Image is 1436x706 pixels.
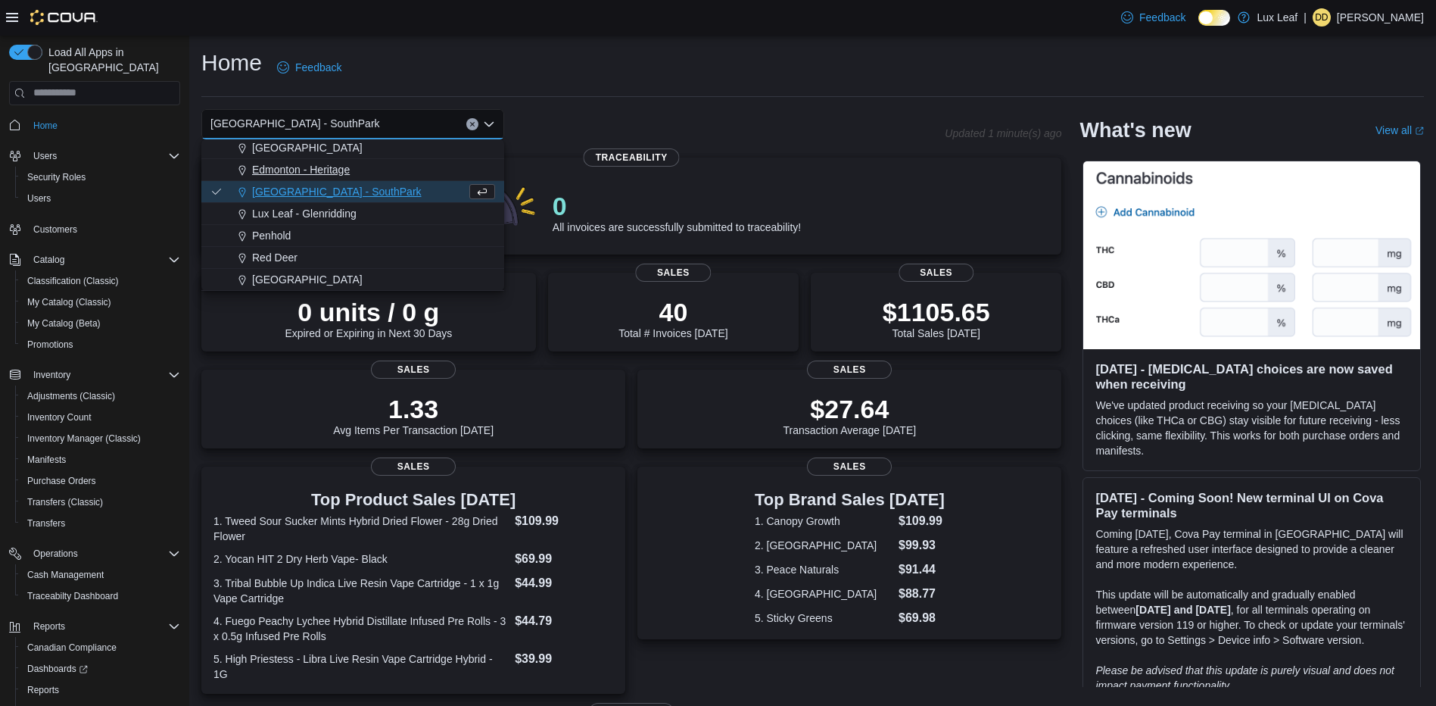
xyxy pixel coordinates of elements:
a: Users [21,189,57,208]
dt: 1. Tweed Sour Sucker Mints Hybrid Dried Flower - 28g Dried Flower [213,514,509,544]
p: 1.33 [333,394,494,424]
button: Customers [3,218,186,240]
button: Penhold [201,225,504,247]
span: Reports [27,617,180,636]
span: Sales [807,361,892,379]
a: Inventory Count [21,408,98,426]
a: Classification (Classic) [21,272,125,290]
button: Catalog [3,249,186,270]
a: Promotions [21,336,79,354]
a: My Catalog (Beta) [21,314,107,333]
button: Adjustments (Classic) [15,386,186,407]
span: My Catalog (Classic) [21,293,180,311]
button: Security Roles [15,167,186,188]
button: Inventory Manager (Classic) [15,428,186,449]
div: Total # Invoices [DATE] [618,297,727,339]
span: Penhold [252,228,291,243]
span: [GEOGRAPHIC_DATA] - SouthPark [210,114,380,133]
span: Transfers (Classic) [21,493,180,511]
div: Choose from the following options [201,5,504,291]
a: Security Roles [21,168,92,186]
dd: $39.99 [515,650,613,668]
button: Operations [27,545,84,563]
p: This update will be automatically and gradually enabled between , for all terminals operating on ... [1095,587,1408,648]
a: Transfers (Classic) [21,493,109,511]
a: Canadian Compliance [21,639,123,657]
button: Canadian Compliance [15,637,186,658]
span: Cash Management [21,566,180,584]
button: Operations [3,543,186,564]
button: [GEOGRAPHIC_DATA] [201,137,504,159]
a: Transfers [21,514,71,533]
span: Inventory Count [21,408,180,426]
p: We've updated product receiving so your [MEDICAL_DATA] choices (like THCa or CBG) stay visible fo... [1095,398,1408,458]
span: Manifests [21,451,180,469]
span: My Catalog (Classic) [27,296,111,308]
img: Cova [30,10,98,25]
dt: 3. Tribal Bubble Up Indica Live Resin Vape Cartridge - 1 x 1g Vape Cartridge [213,576,509,606]
a: Dashboards [21,660,94,678]
span: Dashboards [21,660,180,678]
span: My Catalog (Beta) [21,314,180,333]
span: Catalog [27,251,180,269]
a: Traceabilty Dashboard [21,587,124,605]
h3: [DATE] - Coming Soon! New terminal UI on Cova Pay terminals [1095,490,1408,520]
dd: $109.99 [899,512,945,530]
span: Reports [21,681,180,699]
div: Dustin Desnoyer [1313,8,1331,27]
span: Customers [27,220,180,239]
span: Reports [33,620,65,633]
h3: [DATE] - [MEDICAL_DATA] choices are now saved when receiving [1095,361,1408,392]
button: Traceabilty Dashboard [15,586,186,607]
input: Dark Mode [1198,10,1230,26]
p: Updated 1 minute(s) ago [945,127,1061,139]
span: Sales [371,361,456,379]
dt: 4. Fuego Peachy Lychee Hybrid Distillate Infused Pre Rolls - 3 x 0.5g Infused Pre Rolls [213,614,509,644]
div: Expired or Expiring in Next 30 Days [285,297,452,339]
span: [GEOGRAPHIC_DATA] - SouthPark [252,184,422,199]
span: Promotions [27,339,73,351]
button: Users [27,147,63,165]
span: Inventory Manager (Classic) [27,433,141,445]
dd: $44.79 [515,612,613,630]
button: Users [3,145,186,167]
span: DD [1315,8,1328,27]
button: Promotions [15,334,186,355]
span: Purchase Orders [27,475,96,487]
button: Reports [3,616,186,637]
dd: $99.93 [899,536,945,554]
p: 0 units / 0 g [285,297,452,327]
span: Edmonton - Heritage [252,162,350,177]
button: Classification (Classic) [15,270,186,292]
p: Coming [DATE], Cova Pay terminal in [GEOGRAPHIC_DATA] will feature a refreshed user interface des... [1095,526,1408,572]
span: Promotions [21,336,180,354]
dd: $91.44 [899,561,945,579]
button: Home [3,114,186,136]
button: [GEOGRAPHIC_DATA] - SouthPark [201,181,504,203]
p: 40 [618,297,727,327]
span: Operations [27,545,180,563]
span: Sales [371,458,456,476]
span: My Catalog (Beta) [27,317,101,330]
span: Lux Leaf - Glenridding [252,206,357,221]
a: Customers [27,220,83,239]
button: Lux Leaf - Glenridding [201,203,504,225]
p: | [1304,8,1307,27]
dd: $69.98 [899,609,945,627]
button: [GEOGRAPHIC_DATA] [201,269,504,291]
dd: $109.99 [515,512,613,530]
span: Adjustments (Classic) [21,387,180,405]
button: Edmonton - Heritage [201,159,504,181]
span: Transfers (Classic) [27,496,103,508]
a: Manifests [21,451,72,469]
a: Dashboards [15,658,186,679]
p: 0 [553,191,801,221]
span: Users [21,189,180,208]
button: Inventory [27,366,76,384]
span: Users [27,192,51,205]
p: [PERSON_NAME] [1337,8,1424,27]
button: Cash Management [15,564,186,586]
span: Traceabilty Dashboard [21,587,180,605]
span: Home [33,120,58,132]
